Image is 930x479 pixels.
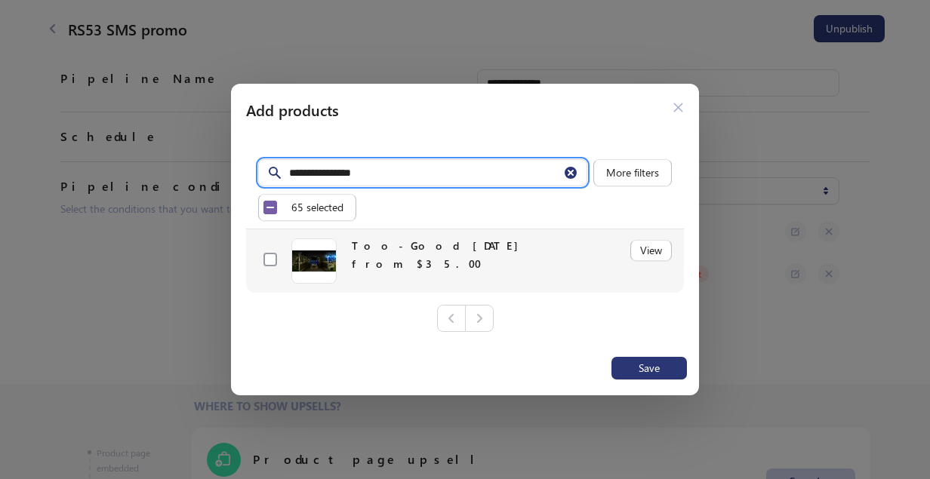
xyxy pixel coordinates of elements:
button: Save [611,357,687,379]
h2: Add products [246,99,651,120]
span: View [640,244,662,256]
span: from $35.00 [352,256,481,271]
span: 65 selected [291,201,343,213]
button: Clear [563,165,578,180]
button: More filters [593,159,672,186]
span: Save [639,362,660,374]
button: Close [667,96,690,119]
span: More filters [606,167,659,179]
nav: Pagination [437,305,494,332]
span: Too-Good [DATE] [352,238,523,253]
button: View [630,240,672,261]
